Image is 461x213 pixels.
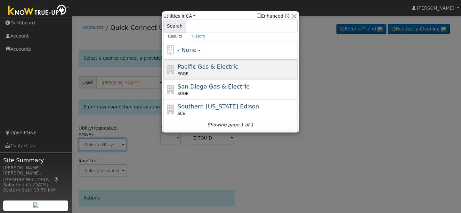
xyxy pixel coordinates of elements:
span: [PERSON_NAME] [417,5,454,11]
span: Utilities in [163,13,196,20]
span: Pacific Gas & Electric [178,63,238,70]
span: San Diego Gas & Electric [178,83,249,90]
span: Southern [US_STATE] Edison [178,103,259,110]
input: Enhanced [257,13,261,18]
a: History [187,32,210,40]
label: Enhanced [257,13,283,20]
span: SDGE [178,91,189,97]
img: retrieve [33,202,38,208]
a: Enhanced Providers [285,13,289,19]
span: PG&E [178,71,188,77]
span: Site Summary [3,156,69,165]
div: System Size: 19.50 kW [3,187,69,193]
div: [PERSON_NAME] [3,165,69,171]
div: Solar Install: [DATE] [3,182,69,188]
img: Know True-Up [5,4,72,18]
a: Map [54,177,60,182]
a: CA [186,13,196,19]
i: Showing page 1 of 1 [207,122,254,128]
span: Show enhanced providers [257,13,289,20]
span: Search [163,20,186,32]
span: - None - [178,47,200,53]
div: [PERSON_NAME], [GEOGRAPHIC_DATA] [3,170,69,183]
a: Results [163,32,187,40]
span: SCE [178,111,185,116]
